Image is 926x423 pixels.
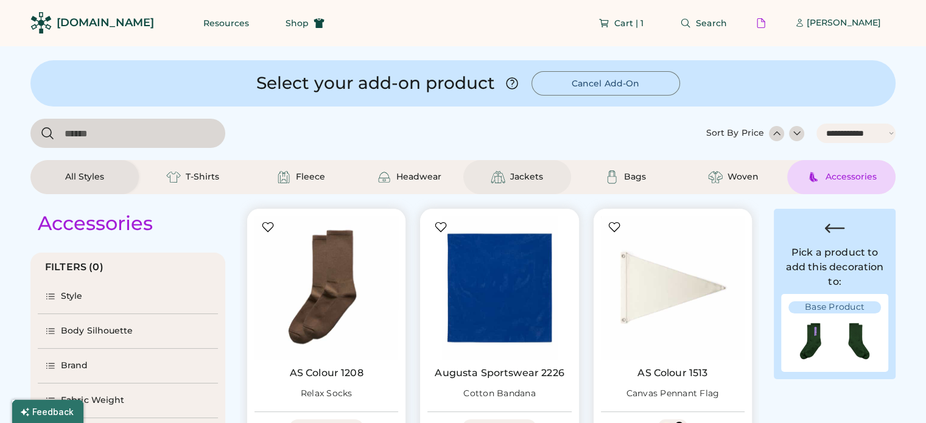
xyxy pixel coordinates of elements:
[189,11,264,35] button: Resources
[728,171,759,183] div: Woven
[614,19,644,27] span: Cart | 1
[186,171,219,183] div: T-Shirts
[61,360,88,372] div: Brand
[601,216,745,360] img: AS Colour 1513 Canvas Pennant Flag
[45,260,103,274] div: FILTERS (0)
[166,170,181,184] img: T-Shirts Icon
[435,367,564,379] a: Augusta Sportswear 2226
[301,388,353,400] div: Relax Socks
[254,216,398,360] img: AS Colour 1208 Relax Socks
[806,170,821,184] img: Accessories Icon
[696,19,727,27] span: Search
[826,171,877,183] div: Accessories
[665,11,742,35] button: Search
[296,171,325,183] div: Fleece
[531,71,680,96] button: Cancel Add-On
[256,72,495,94] div: Select your add-on product
[290,367,363,379] a: AS Colour 1208
[57,15,154,30] div: [DOMAIN_NAME]
[286,19,309,27] span: Shop
[637,367,707,379] a: AS Colour 1513
[65,171,104,183] div: All Styles
[427,216,571,360] img: Augusta Sportswear 2226 Cotton Bandana
[61,290,83,302] div: Style
[61,394,124,407] div: Fabric Weight
[807,17,881,29] div: [PERSON_NAME]
[463,388,536,400] div: Cotton Bandana
[788,301,881,313] div: Base Product
[276,170,291,184] img: Fleece Icon
[626,388,719,400] div: Canvas Pennant Flag
[781,245,888,289] div: Pick a product to add this decoration to:
[708,170,723,184] img: Woven Icon
[706,127,764,139] div: Sort By Price
[396,171,441,183] div: Headwear
[38,211,153,236] div: Accessories
[377,170,391,184] img: Headwear Icon
[605,170,619,184] img: Bags Icon
[624,171,646,183] div: Bags
[491,170,505,184] img: Jackets Icon
[271,11,339,35] button: Shop
[835,318,881,365] img: Main Image Back Design
[584,11,658,35] button: Cart | 1
[61,325,133,337] div: Body Silhouette
[510,171,543,183] div: Jackets
[30,12,52,33] img: Rendered Logo - Screens
[788,318,835,365] img: Main Image Front Design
